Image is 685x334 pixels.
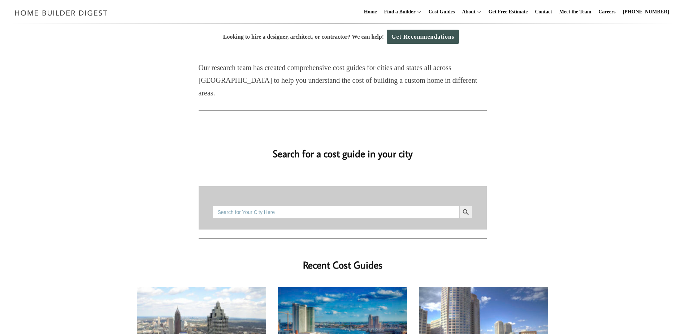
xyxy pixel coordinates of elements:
[213,206,459,219] input: Search for Your City Here
[486,0,531,23] a: Get Free Estimate
[361,0,380,23] a: Home
[199,248,487,273] h2: Recent Cost Guides
[532,0,555,23] a: Contact
[199,61,487,99] p: Our research team has created comprehensive cost guides for cities and states all across [GEOGRAP...
[620,0,672,23] a: [PHONE_NUMBER]
[459,0,475,23] a: About
[381,0,416,23] a: Find a Builder
[12,6,111,20] img: Home Builder Digest
[387,30,459,44] a: Get Recommendations
[426,0,458,23] a: Cost Guides
[137,136,549,161] h2: Search for a cost guide in your city
[596,0,619,23] a: Careers
[462,208,470,216] svg: Search
[556,0,594,23] a: Meet the Team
